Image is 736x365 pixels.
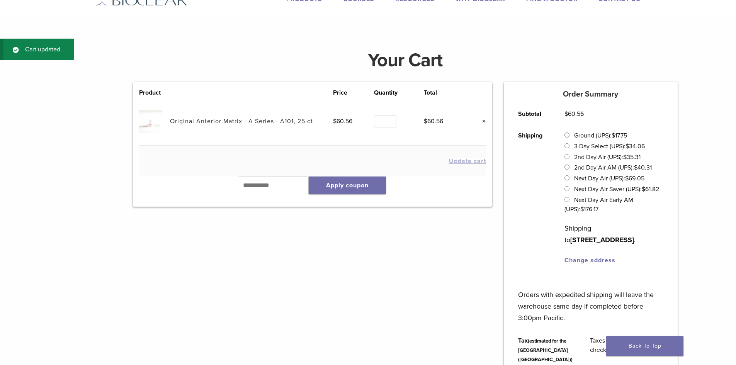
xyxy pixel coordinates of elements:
a: Change address [564,256,615,264]
span: $ [580,205,584,213]
label: Ground (UPS): [574,132,627,139]
a: Original Anterior Matrix - A Series - A101, 25 ct [170,117,313,125]
bdi: 60.56 [333,117,352,125]
a: Remove this item [476,116,486,126]
th: Subtotal [510,103,556,125]
span: $ [623,153,627,161]
label: 2nd Day Air AM (UPS): [574,164,652,171]
img: Original Anterior Matrix - A Series - A101, 25 ct [139,110,162,132]
bdi: 35.31 [623,153,641,161]
h5: Order Summary [504,90,678,99]
bdi: 60.56 [564,110,584,118]
label: 2nd Day Air (UPS): [574,153,641,161]
bdi: 60.56 [424,117,443,125]
th: Price [333,88,374,97]
bdi: 17.75 [612,132,627,139]
label: Next Day Air Early AM (UPS): [564,196,633,213]
bdi: 40.31 [634,164,652,171]
span: $ [612,132,615,139]
span: $ [333,117,337,125]
bdi: 69.05 [625,175,644,182]
th: Product [139,88,170,97]
label: Next Day Air Saver (UPS): [574,185,659,193]
h1: Your Cart [127,51,683,70]
th: Shipping [510,125,556,271]
th: Total [424,88,465,97]
span: $ [424,117,427,125]
bdi: 34.06 [626,143,645,150]
button: Update cart [449,158,486,164]
span: $ [564,110,568,118]
span: $ [625,175,629,182]
th: Quantity [374,88,424,97]
span: $ [626,143,629,150]
strong: [STREET_ADDRESS] [570,236,634,244]
bdi: 61.82 [642,185,659,193]
span: $ [642,185,645,193]
a: Back To Top [606,336,683,356]
span: $ [634,164,637,171]
p: Shipping to . [564,222,663,246]
p: Orders with expedited shipping will leave the warehouse same day if completed before 3:00pm Pacific. [518,277,663,324]
label: Next Day Air (UPS): [574,175,644,182]
bdi: 176.17 [580,205,598,213]
button: Apply coupon [309,177,386,194]
small: (estimated for the [GEOGRAPHIC_DATA] ([GEOGRAPHIC_DATA])) [518,338,573,363]
label: 3 Day Select (UPS): [574,143,645,150]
